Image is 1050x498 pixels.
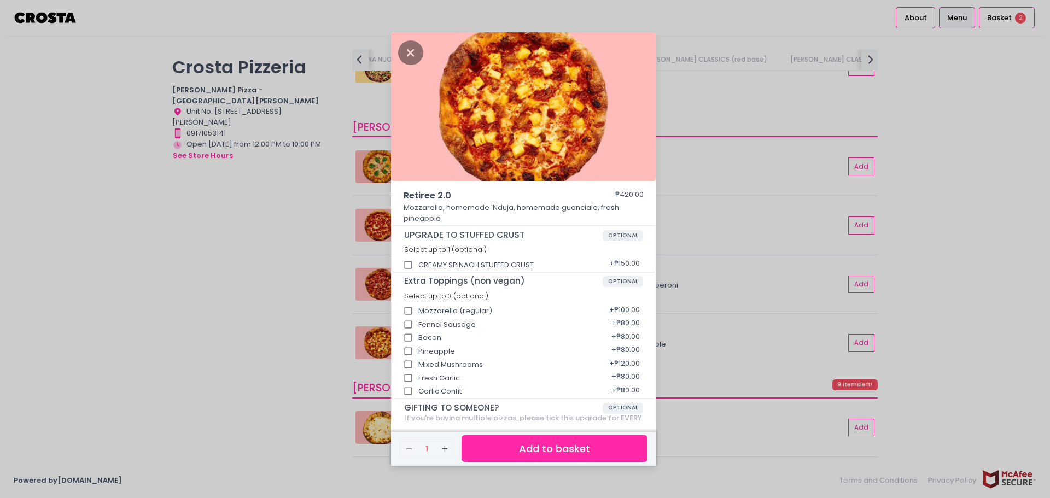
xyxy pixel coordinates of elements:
span: OPTIONAL [603,230,644,241]
div: + ₱100.00 [605,301,643,321]
div: + ₱80.00 [608,327,643,348]
img: Retiree 2.0 [391,32,656,181]
span: Select up to 1 (optional) [404,245,487,254]
div: + ₱80.00 [608,341,643,362]
span: UPGRADE TO STUFFED CRUST [404,230,603,240]
button: Close [398,46,423,57]
span: OPTIONAL [603,276,644,287]
p: Mozzarella, homemade 'Nduja, homemade guanciale, fresh pineapple [404,202,644,224]
div: ₱420.00 [615,189,644,202]
span: GIFTING TO SOMEONE? [404,403,603,413]
div: + ₱80.00 [608,314,643,335]
div: + ₱80.00 [608,381,643,402]
div: + ₱150.00 [605,255,643,276]
div: + ₱80.00 [608,368,643,389]
span: OPTIONAL [603,403,644,414]
div: + ₱120.00 [605,354,643,375]
span: Retiree 2.0 [404,189,584,202]
span: Select up to 3 (optional) [404,291,488,301]
button: Add to basket [462,435,647,462]
span: Extra Toppings (non vegan) [404,276,603,286]
div: If you're buying multiple pizzas, please tick this upgrade for EVERY pizza. [404,414,644,431]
